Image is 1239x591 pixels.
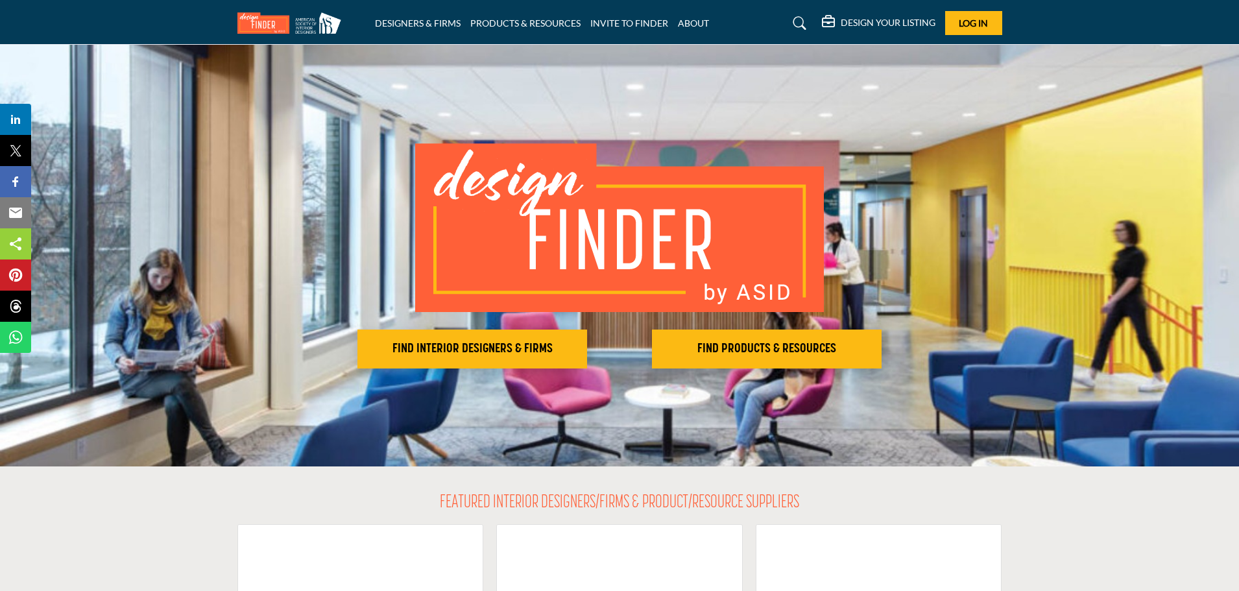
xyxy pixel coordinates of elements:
[780,13,815,34] a: Search
[959,18,988,29] span: Log In
[841,17,935,29] h5: DESIGN YOUR LISTING
[415,143,824,312] img: image
[237,12,348,34] img: Site Logo
[945,11,1002,35] button: Log In
[678,18,709,29] a: ABOUT
[375,18,461,29] a: DESIGNERS & FIRMS
[590,18,668,29] a: INVITE TO FINDER
[470,18,581,29] a: PRODUCTS & RESOURCES
[656,341,878,357] h2: FIND PRODUCTS & RESOURCES
[822,16,935,31] div: DESIGN YOUR LISTING
[361,341,583,357] h2: FIND INTERIOR DESIGNERS & FIRMS
[652,330,882,368] button: FIND PRODUCTS & RESOURCES
[440,492,799,514] h2: FEATURED INTERIOR DESIGNERS/FIRMS & PRODUCT/RESOURCE SUPPLIERS
[357,330,587,368] button: FIND INTERIOR DESIGNERS & FIRMS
